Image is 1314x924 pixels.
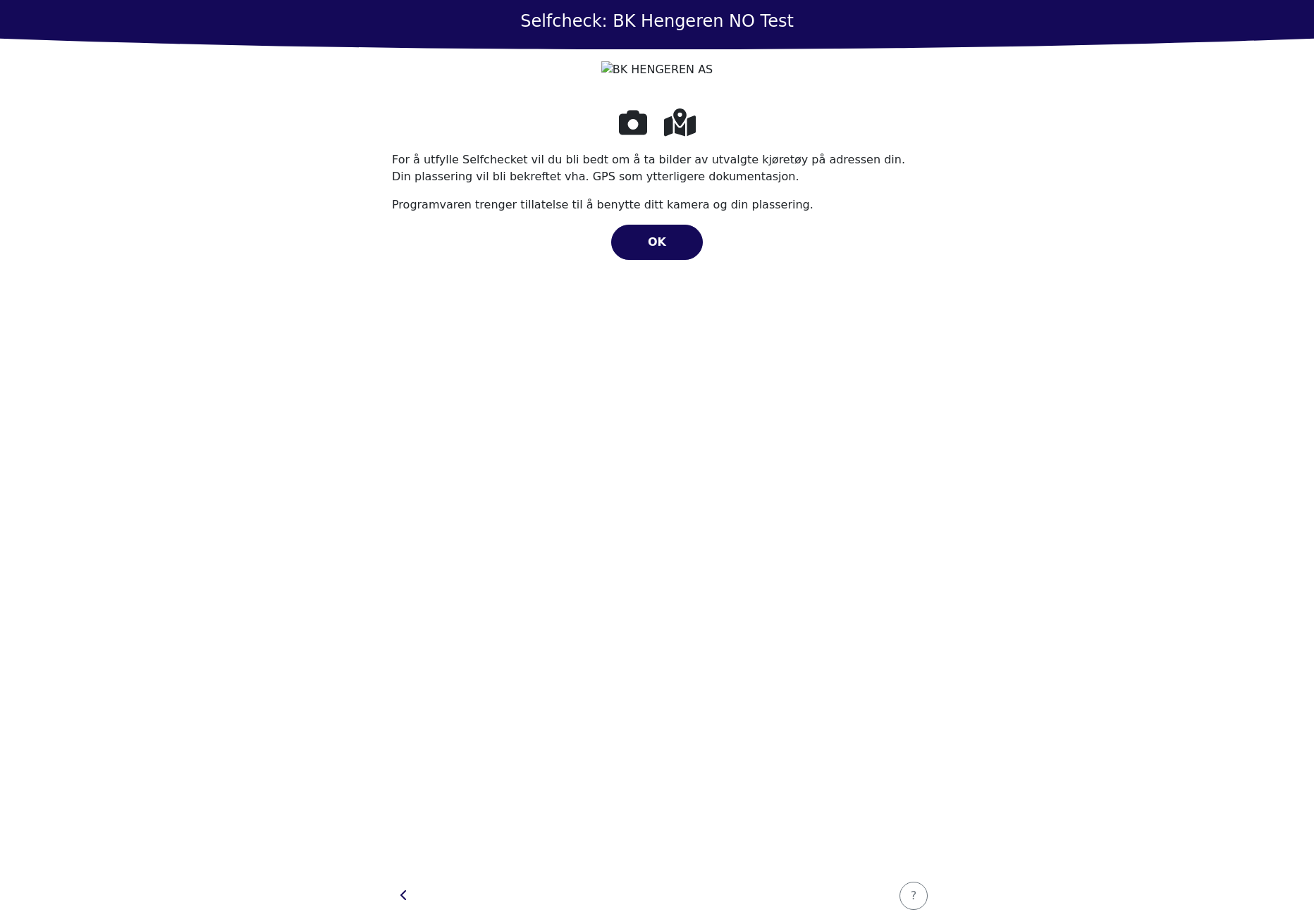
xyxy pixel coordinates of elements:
[909,887,919,904] div: ?
[520,11,794,32] h1: Selfcheck: BK Hengeren NO Test
[392,196,922,213] p: Programvaren trenger tillatelse til å benytte ditt kamera og din plassering.
[611,225,703,260] button: OK
[392,151,922,185] p: For å utfylle Selfchecket vil du bli bedt om å ta bilder av utvalgte kjøretøy på adressen din. Di...
[648,235,666,249] span: OK
[899,882,928,910] button: ?
[601,61,713,78] img: BK HENGEREN AS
